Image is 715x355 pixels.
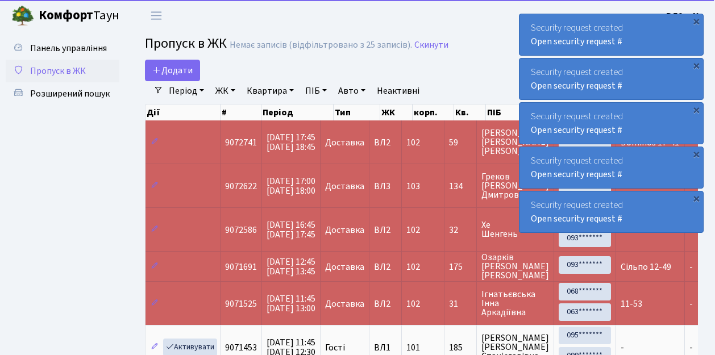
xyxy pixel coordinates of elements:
[449,299,472,308] span: 31
[374,182,397,191] span: ВЛ3
[242,81,298,101] a: Квартира
[666,10,701,22] b: ВЛ2 -. К.
[334,81,370,101] a: Авто
[267,293,315,315] span: [DATE] 11:45 [DATE] 13:00
[413,105,454,120] th: корп.
[691,104,702,115] div: ×
[519,14,703,55] div: Security request created
[691,148,702,160] div: ×
[531,124,622,136] a: Open security request #
[481,220,549,239] span: Хе Шенгень
[406,298,420,310] span: 102
[689,341,693,354] span: -
[225,136,257,149] span: 9072741
[531,168,622,181] a: Open security request #
[211,81,240,101] a: ЖК
[481,128,549,156] span: [PERSON_NAME] [PERSON_NAME] [PERSON_NAME]
[519,103,703,144] div: Security request created
[519,147,703,188] div: Security request created
[301,81,331,101] a: ПІБ
[691,15,702,27] div: ×
[481,253,549,280] span: Озарків [PERSON_NAME] [PERSON_NAME]
[267,219,315,241] span: [DATE] 16:45 [DATE] 17:45
[486,105,564,120] th: ПІБ
[261,105,334,120] th: Період
[325,138,364,147] span: Доставка
[6,60,119,82] a: Пропуск в ЖК
[142,6,171,25] button: Переключити навігацію
[519,191,703,232] div: Security request created
[406,224,420,236] span: 102
[372,81,424,101] a: Неактивні
[146,105,221,120] th: Дії
[39,6,119,26] span: Таун
[449,182,472,191] span: 134
[334,105,380,120] th: Тип
[325,182,364,191] span: Доставка
[225,298,257,310] span: 9071525
[380,105,413,120] th: ЖК
[225,341,257,354] span: 9071453
[6,37,119,60] a: Панель управління
[454,105,486,120] th: Кв.
[374,343,397,352] span: ВЛ1
[689,298,693,310] span: -
[449,225,472,235] span: 32
[267,256,315,278] span: [DATE] 12:45 [DATE] 13:45
[531,35,622,48] a: Open security request #
[689,261,693,273] span: -
[6,82,119,105] a: Розширений пошук
[30,42,107,55] span: Панель управління
[414,40,448,51] a: Скинути
[11,5,34,27] img: logo.png
[325,299,364,308] span: Доставка
[519,59,703,99] div: Security request created
[481,290,549,317] span: Ігнатьєвська Інна Аркадіївна
[449,262,472,272] span: 175
[481,172,549,199] span: Греков [PERSON_NAME] Дмитрович
[406,136,420,149] span: 102
[406,261,420,273] span: 102
[145,60,200,81] a: Додати
[325,225,364,235] span: Доставка
[666,9,701,23] a: ВЛ2 -. К.
[621,341,624,354] span: -
[39,6,93,24] b: Комфорт
[621,261,671,273] span: Сільпо 12-49
[225,224,257,236] span: 9072586
[406,180,420,193] span: 103
[152,64,193,77] span: Додати
[374,225,397,235] span: ВЛ2
[621,298,642,310] span: 11-53
[531,80,622,92] a: Open security request #
[374,262,397,272] span: ВЛ2
[225,180,257,193] span: 9072622
[531,212,622,225] a: Open security request #
[225,261,257,273] span: 9071691
[406,341,420,354] span: 101
[221,105,261,120] th: #
[449,343,472,352] span: 185
[267,175,315,197] span: [DATE] 17:00 [DATE] 18:00
[325,262,364,272] span: Доставка
[267,131,315,153] span: [DATE] 17:45 [DATE] 18:45
[164,81,209,101] a: Період
[691,193,702,204] div: ×
[374,299,397,308] span: ВЛ2
[30,65,86,77] span: Пропуск в ЖК
[374,138,397,147] span: ВЛ2
[230,40,412,51] div: Немає записів (відфільтровано з 25 записів).
[449,138,472,147] span: 59
[145,34,227,53] span: Пропуск в ЖК
[325,343,345,352] span: Гості
[30,87,110,100] span: Розширений пошук
[691,60,702,71] div: ×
